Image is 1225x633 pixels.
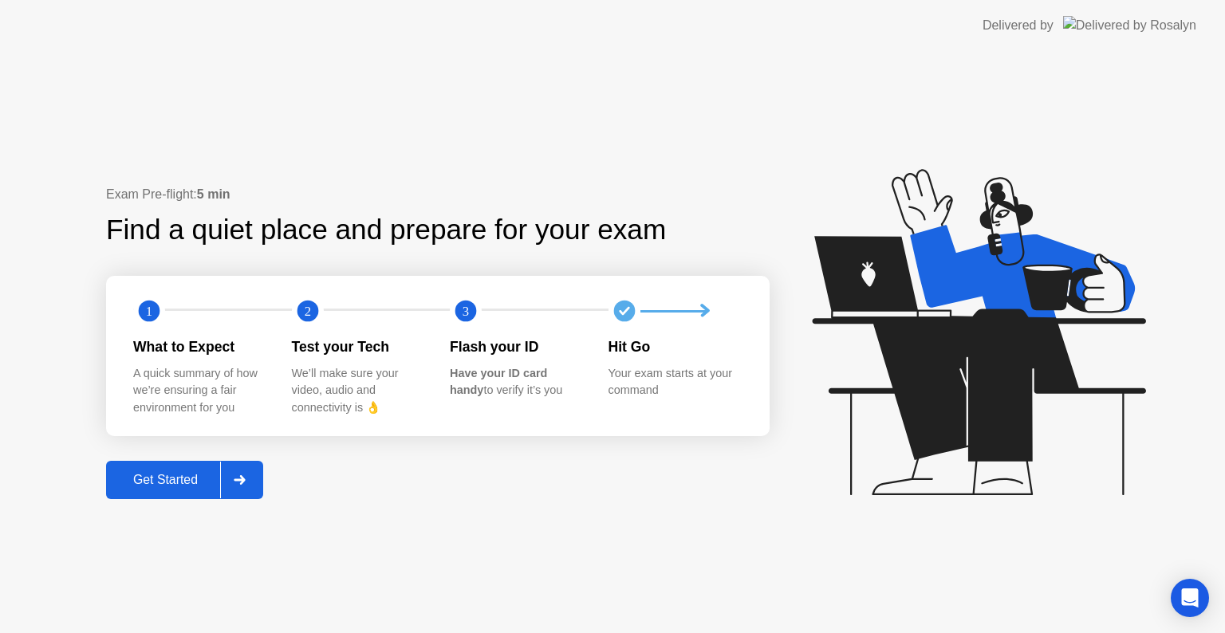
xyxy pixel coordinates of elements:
div: Your exam starts at your command [609,365,742,399]
div: A quick summary of how we’re ensuring a fair environment for you [133,365,266,417]
div: Open Intercom Messenger [1171,579,1209,617]
button: Get Started [106,461,263,499]
img: Delivered by Rosalyn [1063,16,1196,34]
div: Get Started [111,473,220,487]
text: 2 [304,304,310,319]
div: Flash your ID [450,336,583,357]
text: 3 [463,304,469,319]
b: 5 min [197,187,230,201]
div: We’ll make sure your video, audio and connectivity is 👌 [292,365,425,417]
div: Find a quiet place and prepare for your exam [106,209,668,251]
div: to verify it’s you [450,365,583,399]
b: Have your ID card handy [450,367,547,397]
div: Hit Go [609,336,742,357]
div: Exam Pre-flight: [106,185,770,204]
div: Test your Tech [292,336,425,357]
div: Delivered by [983,16,1054,35]
div: What to Expect [133,336,266,357]
text: 1 [146,304,152,319]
